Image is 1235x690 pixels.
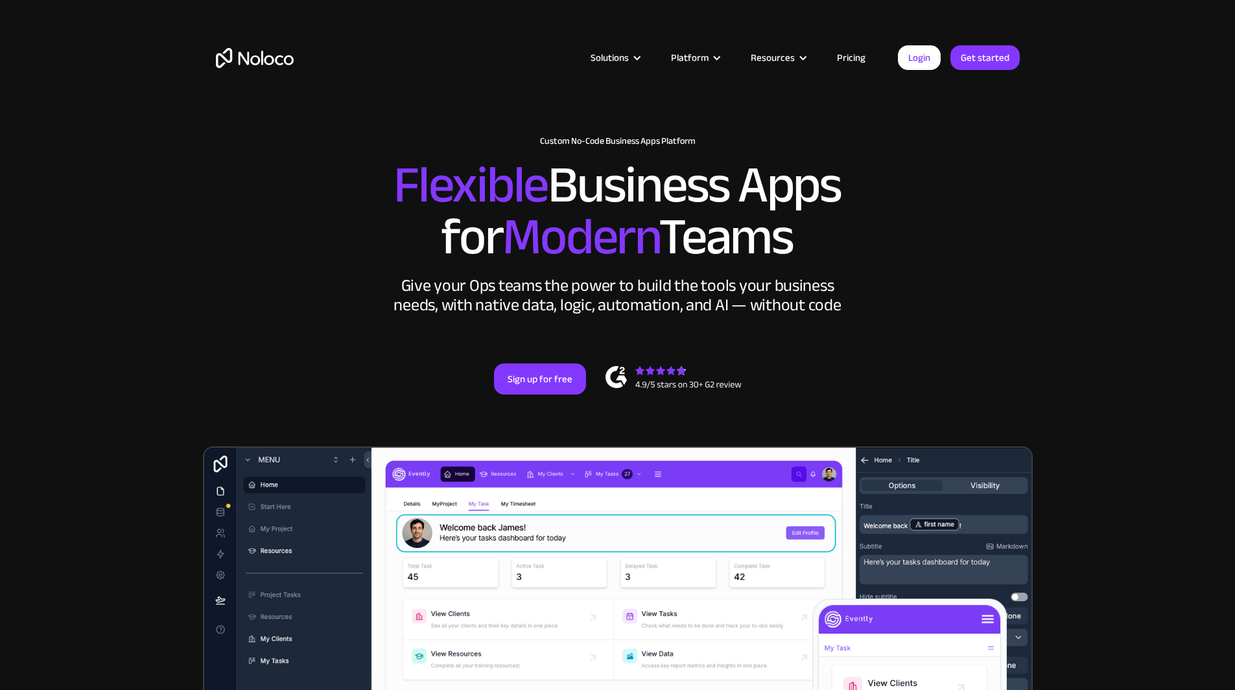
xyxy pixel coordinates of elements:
div: Solutions [591,49,629,66]
div: Platform [655,49,735,66]
h2: Business Apps for Teams [216,159,1020,263]
h1: Custom No-Code Business Apps Platform [216,136,1020,146]
span: Modern [502,189,659,285]
div: Resources [735,49,821,66]
a: Get started [950,45,1020,70]
div: Solutions [574,49,655,66]
a: home [216,48,294,68]
a: Login [898,45,941,70]
a: Pricing [821,49,882,66]
span: Flexible [394,137,548,233]
div: Resources [751,49,795,66]
div: Give your Ops teams the power to build the tools your business needs, with native data, logic, au... [391,276,845,315]
a: Sign up for free [494,363,586,395]
div: Platform [671,49,709,66]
